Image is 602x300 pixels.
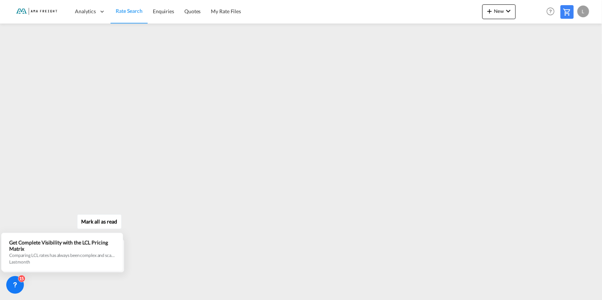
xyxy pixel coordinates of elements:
[577,6,589,17] div: L
[544,5,557,18] span: Help
[211,8,241,14] span: My Rate Files
[482,4,516,19] button: icon-plus 400-fgNewicon-chevron-down
[485,8,513,14] span: New
[544,5,560,18] div: Help
[153,8,174,14] span: Enquiries
[184,8,201,14] span: Quotes
[75,8,96,15] span: Analytics
[504,7,513,15] md-icon: icon-chevron-down
[485,7,494,15] md-icon: icon-plus 400-fg
[11,3,61,20] img: f843cad07f0a11efa29f0335918cc2fb.png
[116,8,143,14] span: Rate Search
